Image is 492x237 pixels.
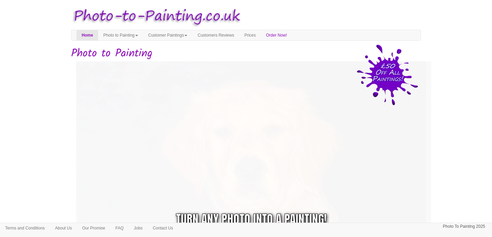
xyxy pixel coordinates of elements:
[77,30,98,40] a: Home
[239,30,261,40] a: Prices
[148,223,178,233] a: Contact Us
[50,223,77,233] a: About Us
[357,44,418,105] img: 50 pound price drop
[71,48,421,60] h1: Photo to Painting
[129,223,148,233] a: Jobs
[192,30,239,40] a: Customers Reviews
[110,223,129,233] a: FAQ
[98,30,143,40] a: Photo to Painting
[77,223,110,233] a: Our Promise
[176,211,327,228] div: Turn any photo into a painting!
[443,223,485,230] p: Photo To Painting 2025
[68,3,243,30] img: Photo to Painting
[261,30,292,40] a: Order Now!
[143,30,193,40] a: Customer Paintings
